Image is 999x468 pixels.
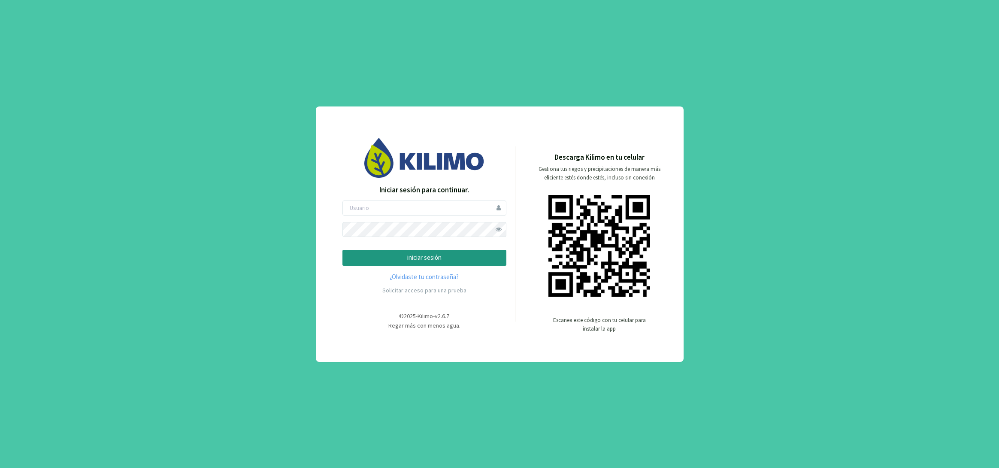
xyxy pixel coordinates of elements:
[548,195,650,297] img: qr code
[433,312,435,320] span: -
[342,185,506,196] p: Iniciar sesión para continuar.
[382,286,466,294] a: Solicitar acceso para una prueba
[342,250,506,266] button: iniciar sesión
[342,272,506,282] a: ¿Olvidaste tu contraseña?
[435,312,449,320] span: v2.6.7
[350,253,499,263] p: iniciar sesión
[364,138,484,178] img: Image
[399,312,404,320] span: ©
[404,312,416,320] span: 2025
[552,316,647,333] p: Escanea este código con tu celular para instalar la app
[533,165,666,182] p: Gestiona tus riegos y precipitaciones de manera más eficiente estés donde estés, incluso sin cone...
[418,312,433,320] span: Kilimo
[554,152,645,163] p: Descarga Kilimo en tu celular
[342,201,506,216] input: Usuario
[388,322,460,329] span: Regar más con menos agua.
[416,312,418,320] span: -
